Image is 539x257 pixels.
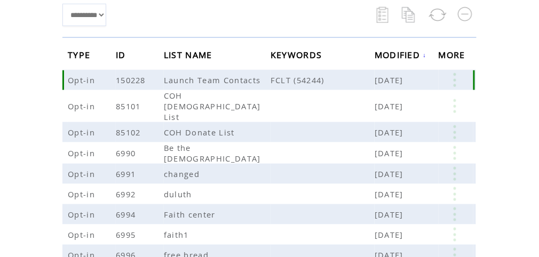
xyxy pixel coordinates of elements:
[375,127,406,138] span: [DATE]
[68,127,98,138] span: Opt-in
[116,101,144,111] span: 85101
[164,127,237,138] span: COH Donate List
[164,209,218,220] span: Faith center
[116,51,129,58] a: ID
[68,75,98,85] span: Opt-in
[164,46,215,66] span: LIST NAME
[164,75,264,85] span: Launch Team Contacts
[271,75,375,85] span: FCLT (54244)
[116,46,129,66] span: ID
[116,75,148,85] span: 150228
[375,168,406,179] span: [DATE]
[375,209,406,220] span: [DATE]
[164,168,202,179] span: changed
[116,189,138,199] span: 6992
[68,46,93,66] span: TYPE
[439,46,468,66] span: MORE
[164,51,215,58] a: LIST NAME
[116,229,138,240] span: 6995
[164,229,192,240] span: faith1
[375,75,406,85] span: [DATE]
[68,51,93,58] a: TYPE
[68,209,98,220] span: Opt-in
[164,90,261,122] span: COH [DEMOGRAPHIC_DATA] List
[271,46,325,66] span: KEYWORDS
[375,229,406,240] span: [DATE]
[116,209,138,220] span: 6994
[68,148,98,158] span: Opt-in
[116,127,144,138] span: 85102
[271,51,325,58] a: KEYWORDS
[164,189,195,199] span: duluth
[116,168,138,179] span: 6991
[164,142,264,164] span: Be the [DEMOGRAPHIC_DATA]
[68,229,98,240] span: Opt-in
[68,189,98,199] span: Opt-in
[116,148,138,158] span: 6990
[375,101,406,111] span: [DATE]
[68,101,98,111] span: Opt-in
[375,189,406,199] span: [DATE]
[375,52,427,58] a: MODIFIED↓
[68,168,98,179] span: Opt-in
[375,46,423,66] span: MODIFIED
[375,148,406,158] span: [DATE]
